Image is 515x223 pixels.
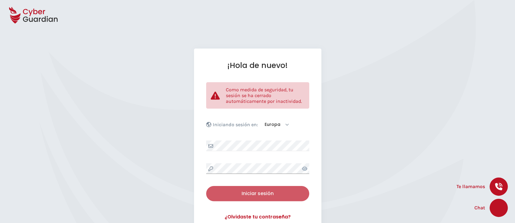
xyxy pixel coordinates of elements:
h1: ¡Hola de nuevo! [206,61,309,70]
span: Chat [474,204,485,211]
p: Como medida de seguridad, tu sesión se ha cerrado automáticamente por inactividad. [226,87,305,104]
button: Iniciar sesión [206,186,309,201]
div: Iniciar sesión [211,190,305,197]
a: ¿Olvidaste tu contraseña? [206,213,309,221]
p: Iniciando sesión en: [213,122,258,128]
span: Te llamamos [456,183,485,190]
button: call us button [490,177,508,196]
